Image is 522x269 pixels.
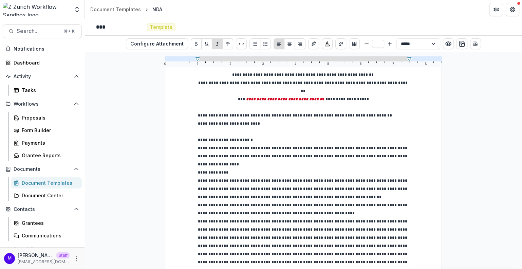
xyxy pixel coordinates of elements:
div: NDA [152,6,162,13]
a: Payments [11,137,82,148]
a: Communications [11,230,82,241]
button: Bold [191,38,202,49]
button: Search... [3,24,82,38]
a: Form Builder [11,125,82,136]
button: Strike [222,38,233,49]
button: Create link [335,38,346,49]
button: Insert Table [349,38,360,49]
button: Configure Attachment [126,38,188,49]
button: Italicize [212,38,223,49]
div: Grantee Reports [22,152,76,159]
div: Tasks [22,87,76,94]
span: Search... [17,28,60,34]
button: Bullet List [249,38,260,49]
nav: breadcrumb [88,4,165,14]
a: Proposals [11,112,82,123]
a: Document Templates [88,4,144,14]
button: Open Contacts [3,204,82,215]
button: More [72,254,80,263]
a: Grantee Reports [11,150,82,161]
div: Grantees [22,219,76,227]
button: Open Data & Reporting [3,244,82,255]
button: Choose font color [322,38,333,49]
p: [PERSON_NAME] [18,252,54,259]
button: download-word [456,38,467,49]
div: Document Center [22,192,76,199]
button: Open entity switcher [72,3,82,16]
button: Open Activity [3,71,82,82]
a: Tasks [11,85,82,96]
button: Open Documents [3,164,82,175]
span: Contacts [14,207,71,212]
span: Workflows [14,101,71,107]
button: Underline [201,38,212,49]
div: Document Templates [90,6,141,13]
p: [EMAIL_ADDRESS][DOMAIN_NAME] [18,259,70,265]
p: Staff [56,252,70,258]
button: Align Left [274,38,284,49]
button: Preview preview-doc.pdf [443,38,454,49]
span: Activity [14,74,71,79]
div: Payments [22,139,76,146]
div: Dashboard [14,59,76,66]
span: Notifications [14,46,79,52]
div: Maddie [8,256,12,261]
button: Bigger [386,40,394,48]
div: Proposals [22,114,76,121]
div: Form Builder [22,127,76,134]
a: Document Center [11,190,82,201]
div: ⌘ + K [62,28,76,35]
button: Smaller [362,40,371,48]
button: Code [236,38,247,49]
button: Align Center [284,38,295,49]
button: Get Help [506,3,519,16]
button: Ordered List [260,38,271,49]
button: Partners [489,3,503,16]
img: Z Zurich Workflow Sandbox logo [3,3,70,16]
div: Communications [22,232,76,239]
a: Grantees [11,217,82,229]
button: Open Workflows [3,98,82,109]
button: Insert Signature [308,38,319,49]
div: Document Templates [22,179,76,186]
button: Open Editor Sidebar [470,38,481,49]
span: Data & Reporting [14,247,71,252]
a: Document Templates [11,177,82,189]
span: Template [150,24,172,30]
a: Dashboard [3,57,82,68]
button: Align Right [295,38,305,49]
button: Notifications [3,43,82,54]
span: Documents [14,166,71,172]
